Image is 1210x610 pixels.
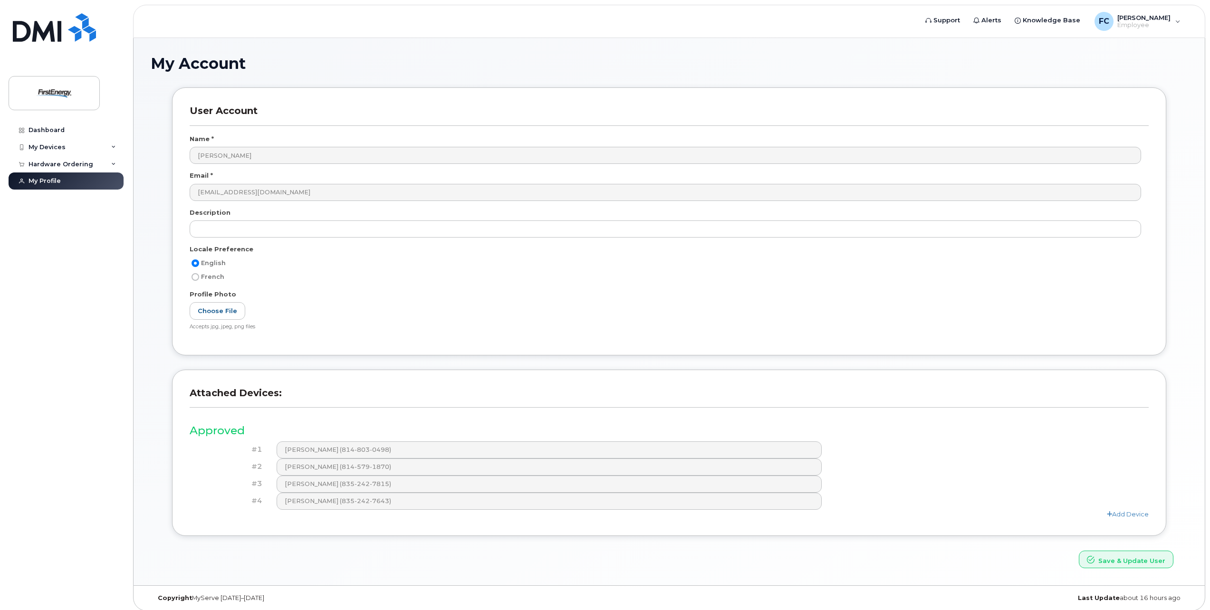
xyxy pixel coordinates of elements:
span: English [201,259,226,267]
div: MyServe [DATE]–[DATE] [151,594,496,602]
strong: Last Update [1078,594,1120,601]
label: Choose File [190,302,245,320]
h4: #3 [197,480,262,488]
input: French [192,273,199,281]
label: Email * [190,171,213,180]
a: Add Device [1107,510,1149,518]
h3: Approved [190,425,1149,437]
label: Description [190,208,230,217]
h3: Attached Devices: [190,387,1149,408]
div: Accepts jpg, jpeg, png files [190,324,1141,331]
h4: #1 [197,446,262,454]
h4: #4 [197,497,262,505]
span: French [201,273,224,280]
label: Profile Photo [190,290,236,299]
div: about 16 hours ago [842,594,1188,602]
label: Name * [190,134,214,143]
h3: User Account [190,105,1149,125]
input: English [192,259,199,267]
strong: Copyright [158,594,192,601]
label: Locale Preference [190,245,253,254]
h4: #2 [197,463,262,471]
button: Save & Update User [1079,551,1173,568]
h1: My Account [151,55,1188,72]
